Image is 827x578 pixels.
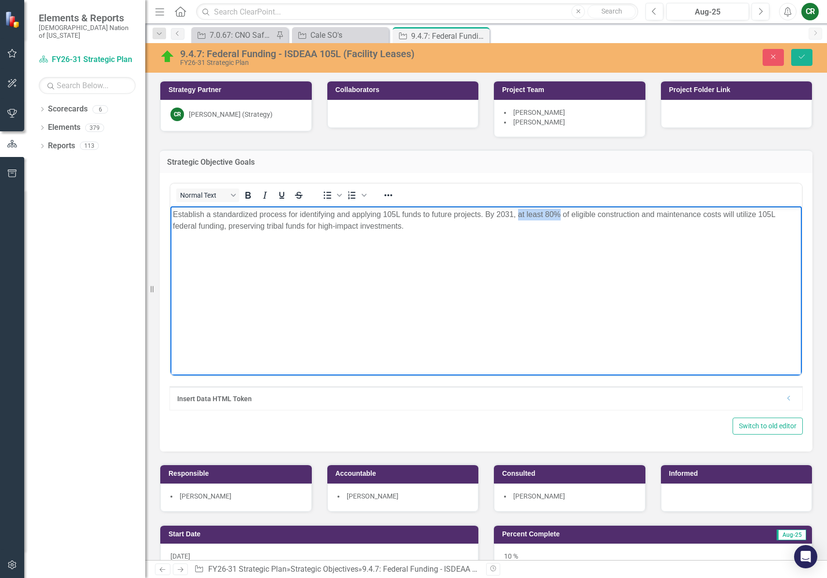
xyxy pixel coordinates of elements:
[170,108,184,121] div: CR
[39,12,136,24] span: Elements & Reports
[194,564,479,575] div: » »
[196,3,638,20] input: Search ClearPoint...
[666,3,749,20] button: Aug-25
[294,29,386,41] a: Cale SO's
[347,492,398,500] span: [PERSON_NAME]
[257,188,273,202] button: Italic
[670,6,746,18] div: Aug-25
[168,531,474,538] h3: Start Date
[170,552,190,560] span: [DATE]
[411,30,487,42] div: 9.4.7: Federal Funding - ISDEAA 105L (Facility Leases)
[39,54,136,65] a: FY26-31 Strategic Plan
[180,492,231,500] span: [PERSON_NAME]
[336,86,474,94] h3: Collaborators
[240,188,256,202] button: Bold
[180,191,228,199] span: Normal Text
[5,11,22,28] img: ClearPoint Strategy
[502,470,641,477] h3: Consulted
[801,3,819,20] button: CR
[513,492,565,500] span: [PERSON_NAME]
[48,104,88,115] a: Scorecards
[310,29,386,41] div: Cale SO's
[344,188,368,202] div: Numbered list
[513,109,565,116] span: [PERSON_NAME]
[494,544,812,572] div: 10 %
[669,86,808,94] h3: Project Folder Link
[39,24,136,40] small: [DEMOGRAPHIC_DATA] Nation of [US_STATE]
[160,49,175,64] img: On Target
[601,7,622,15] span: Search
[669,470,808,477] h3: Informed
[502,86,641,94] h3: Project Team
[319,188,343,202] div: Bullet list
[48,122,80,133] a: Elements
[274,188,290,202] button: Underline
[189,109,273,119] div: [PERSON_NAME] (Strategy)
[291,188,307,202] button: Strikethrough
[168,86,307,94] h3: Strategy Partner
[170,206,802,375] iframe: Rich Text Area
[39,77,136,94] input: Search Below...
[167,158,805,167] h3: Strategic Objective Goals
[502,531,702,538] h3: Percent Complete
[794,545,817,568] div: Open Intercom Messenger
[210,29,274,41] div: 7.0.67: CNO Safety Protocols
[513,118,565,126] span: [PERSON_NAME]
[380,188,397,202] button: Reveal or hide additional toolbar items
[291,564,358,574] a: Strategic Objectives
[733,418,803,435] button: Switch to old editor
[168,470,307,477] h3: Responsible
[177,394,781,404] div: Insert Data HTML Token
[176,188,239,202] button: Block Normal Text
[180,59,523,66] div: FY26-31 Strategic Plan
[194,29,274,41] a: 7.0.67: CNO Safety Protocols
[180,48,523,59] div: 9.4.7: Federal Funding - ISDEAA 105L (Facility Leases)
[85,124,104,132] div: 379
[80,142,99,150] div: 113
[48,141,75,152] a: Reports
[92,105,108,113] div: 6
[587,5,636,18] button: Search
[777,530,806,540] span: Aug-25
[362,564,548,574] div: 9.4.7: Federal Funding - ISDEAA 105L (Facility Leases)
[336,470,474,477] h3: Accountable
[208,564,287,574] a: FY26-31 Strategic Plan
